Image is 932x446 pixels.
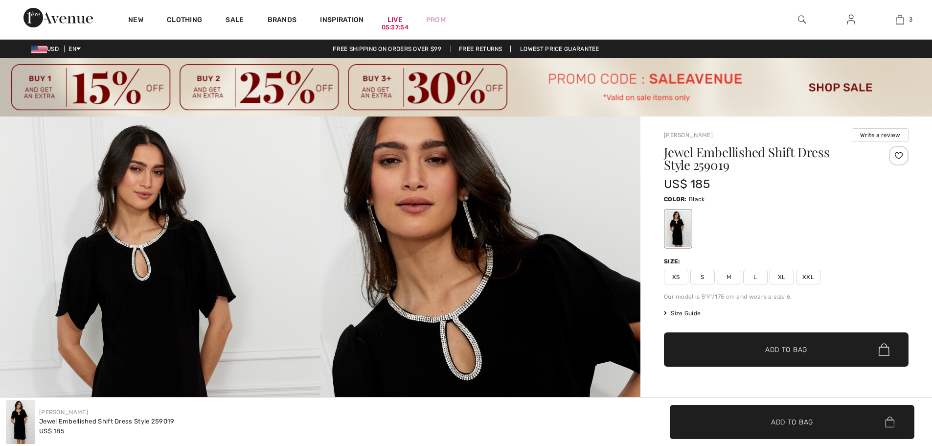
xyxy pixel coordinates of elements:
[847,14,855,25] img: My Info
[852,128,909,142] button: Write a review
[320,16,364,26] span: Inspiration
[869,373,922,397] iframe: Opens a widget where you can find more information
[451,46,511,52] a: Free Returns
[771,417,813,427] span: Add to Bag
[128,16,143,26] a: New
[798,14,806,25] img: search the website
[879,343,889,356] img: Bag.svg
[268,16,297,26] a: Brands
[664,196,687,203] span: Color:
[6,400,35,444] img: Jewel Embellished Shift Dress Style 259019
[167,16,202,26] a: Clothing
[31,46,63,52] span: USD
[664,270,688,284] span: XS
[426,15,446,25] a: Prom
[39,409,88,416] a: [PERSON_NAME]
[68,46,81,52] span: EN
[690,270,715,284] span: S
[770,270,794,284] span: XL
[885,417,894,427] img: Bag.svg
[664,309,701,318] span: Size Guide
[23,8,93,27] img: 1ère Avenue
[665,211,691,247] div: Black
[765,345,807,355] span: Add to Bag
[743,270,768,284] span: L
[664,292,909,301] div: Our model is 5'9"/175 cm and wears a size 6.
[670,405,914,439] button: Add to Bag
[664,132,713,139] a: [PERSON_NAME]
[664,146,868,171] h1: Jewel Embellished Shift Dress Style 259019
[664,332,909,367] button: Add to Bag
[382,23,409,32] div: 05:37:54
[909,15,912,24] span: 3
[839,14,863,26] a: Sign In
[512,46,607,52] a: Lowest Price Guarantee
[689,196,705,203] span: Black
[664,177,710,191] span: US$ 185
[39,417,175,426] div: Jewel Embellished Shift Dress Style 259019
[226,16,244,26] a: Sale
[664,257,682,266] div: Size:
[31,46,47,53] img: US Dollar
[876,14,924,25] a: 3
[896,14,904,25] img: My Bag
[387,15,403,25] a: Live05:37:54
[796,270,820,284] span: XXL
[717,270,741,284] span: M
[39,427,65,435] span: US$ 185
[325,46,449,52] a: Free shipping on orders over $99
